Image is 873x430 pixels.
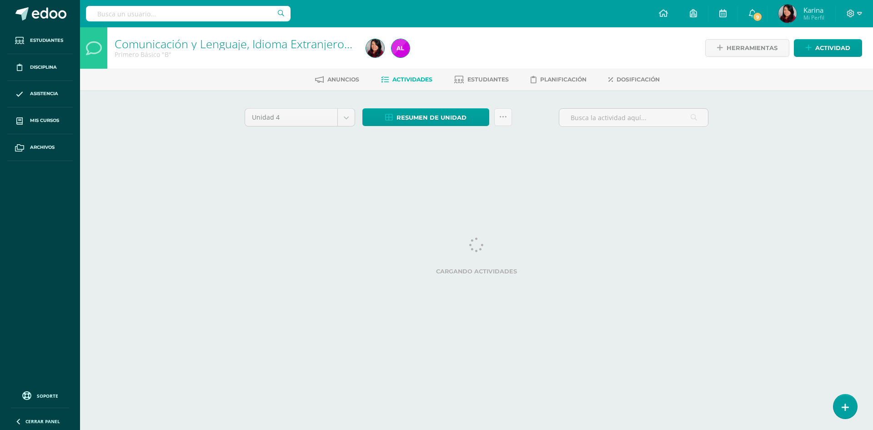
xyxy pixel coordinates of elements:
img: 2b2d077cd3225eb4770a88151ad57b39.png [366,39,384,57]
span: Soporte [37,393,58,399]
span: Mi Perfil [803,14,824,21]
a: Herramientas [705,39,789,57]
span: Resumen de unidad [396,109,467,126]
span: Mis cursos [30,117,59,124]
label: Cargando actividades [245,268,708,275]
span: Asistencia [30,90,58,97]
span: Estudiantes [467,76,509,83]
a: Estudiantes [454,72,509,87]
a: Actividades [381,72,432,87]
a: Dosificación [608,72,660,87]
span: Cerrar panel [25,418,60,425]
a: Actividad [794,39,862,57]
span: Anuncios [327,76,359,83]
a: Estudiantes [7,27,73,54]
a: Archivos [7,134,73,161]
a: Planificación [531,72,587,87]
span: Karina [803,5,824,15]
a: Asistencia [7,81,73,108]
span: Unidad 4 [252,109,331,126]
img: 911ff7f6a042b5aa398555e087fa27a6.png [391,39,410,57]
a: Disciplina [7,54,73,81]
input: Busca un usuario... [86,6,291,21]
span: Actividad [815,40,850,56]
a: Anuncios [315,72,359,87]
input: Busca la actividad aquí... [559,109,708,126]
a: Mis cursos [7,107,73,134]
a: Comunicación y Lenguaje, Idioma Extranjero Inglés [115,36,377,51]
span: 9 [753,12,763,22]
div: Primero Básico 'B' [115,50,355,59]
span: Estudiantes [30,37,63,44]
a: Soporte [11,389,69,401]
span: Dosificación [617,76,660,83]
a: Resumen de unidad [362,108,489,126]
span: Archivos [30,144,55,151]
span: Planificación [540,76,587,83]
span: Actividades [392,76,432,83]
img: 2b2d077cd3225eb4770a88151ad57b39.png [778,5,797,23]
span: Herramientas [727,40,778,56]
span: Disciplina [30,64,57,71]
h1: Comunicación y Lenguaje, Idioma Extranjero Inglés [115,37,355,50]
a: Unidad 4 [245,109,355,126]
